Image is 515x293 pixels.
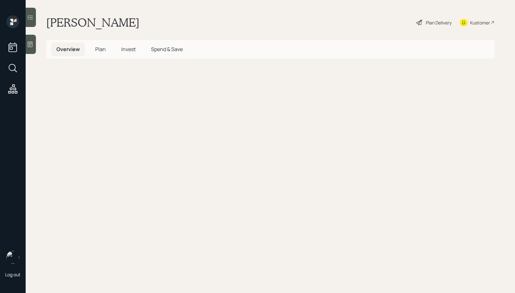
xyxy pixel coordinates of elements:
[6,251,19,264] img: aleksandra-headshot.png
[46,15,139,30] h1: [PERSON_NAME]
[470,19,490,26] div: Kustomer
[426,19,452,26] div: Plan Delivery
[151,46,183,53] span: Spend & Save
[56,46,80,53] span: Overview
[95,46,106,53] span: Plan
[5,271,21,278] div: Log out
[121,46,136,53] span: Invest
